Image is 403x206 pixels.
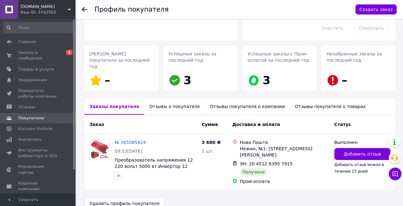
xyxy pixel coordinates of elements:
span: – [342,74,347,87]
div: Получено [240,168,267,176]
span: Незабранные заказы за последний год [326,51,382,63]
span: Добавить отзыв [344,151,381,157]
span: 3 680 ₴ [201,140,221,145]
div: Нова Пошта [240,139,329,146]
h1: Профиль покупателя [94,6,169,13]
span: Каталог ProSale [18,126,52,132]
span: Кошелек компании [18,180,58,192]
span: Заказ [89,122,104,127]
a: Преобразователь напряжения 12 220 вольт 5000 вт Инвертор 12 220 для дома [115,157,193,175]
div: Пром-оплата [240,178,329,185]
input: Поиск [3,22,74,33]
button: Создать заказ [355,4,397,14]
span: Добавить отзыв можно в течение 23 дней [334,163,384,173]
div: Нежин, №1: [STREET_ADDRESS][PERSON_NAME] [240,146,329,158]
span: Инструменты вебмастера и SEO [18,147,58,159]
span: Успешные заказы за последний год [168,51,216,63]
span: Доставка и оплата [232,122,280,127]
span: 09:53[DATE] [115,149,142,154]
span: Уведомления [18,77,47,83]
div: Ваш ID: 3742502 [20,9,76,15]
button: Добавить отзыв [334,148,390,160]
div: Выполнен [334,139,390,146]
span: Сумма [201,122,218,127]
img: Фото товару [90,140,109,159]
button: Чат с покупателем [389,168,401,180]
span: Аналитика [18,137,42,142]
span: 3 [263,74,270,87]
a: № 365085824 [115,140,146,145]
span: 4 [66,50,72,55]
span: Товары и услуги [18,66,54,72]
span: Отзывы [18,104,35,110]
a: Фото товару [89,139,110,159]
span: Статус [334,122,351,127]
span: Управление сайтом [18,164,58,175]
div: Отзывы покупателя о компании [205,98,290,115]
div: Отзывы покупателя о товарах [290,98,371,115]
span: 1 шт. [201,149,214,154]
span: tehno-shop.vn.ua [20,4,68,9]
span: Заказы и сообщения [18,50,58,61]
div: Заказы покупателя [84,98,144,115]
span: 3 [184,74,191,87]
div: Отзывы о покупателе [144,98,205,115]
span: [PERSON_NAME] покупателя за последний год [89,51,150,69]
span: Показатели работы компании [18,88,58,99]
span: – [105,74,110,87]
span: Покупатели [18,115,44,121]
span: Главная [18,39,36,45]
span: Успешные заказы с Пром-оплатой за последний год [247,51,309,63]
div: Вернуться назад [82,6,87,13]
span: ЭН: 20 4512 6395 7915 [240,161,293,166]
